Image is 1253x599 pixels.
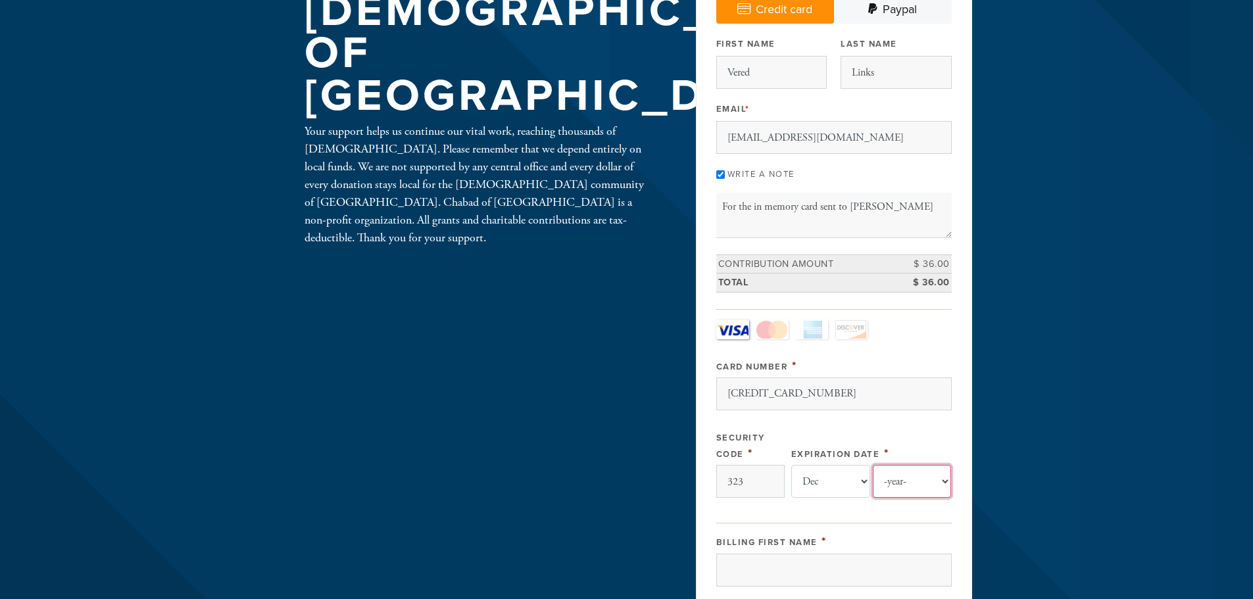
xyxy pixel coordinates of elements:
[795,320,828,339] a: Amex
[822,534,827,548] span: This field is required.
[745,104,750,114] span: This field is required.
[716,320,749,339] a: Visa
[835,320,868,339] a: Discover
[792,358,797,373] span: This field is required.
[873,465,952,498] select: Expiration Date year
[884,446,889,460] span: This field is required.
[716,38,775,50] label: First Name
[748,446,753,460] span: This field is required.
[756,320,789,339] a: MasterCard
[841,38,897,50] label: Last Name
[893,254,952,274] td: $ 36.00
[716,537,818,548] label: Billing First Name
[716,254,893,274] td: Contribution Amount
[791,449,880,460] label: Expiration Date
[716,362,788,372] label: Card Number
[893,274,952,293] td: $ 36.00
[791,465,870,498] select: Expiration Date month
[716,274,893,293] td: Total
[716,433,765,460] label: Security Code
[727,169,795,180] label: Write a note
[305,122,653,247] div: Your support helps us continue our vital work, reaching thousands of [DEMOGRAPHIC_DATA]. Please r...
[716,103,750,115] label: Email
